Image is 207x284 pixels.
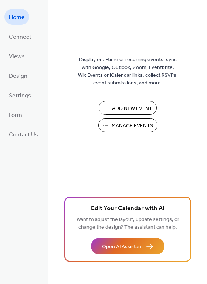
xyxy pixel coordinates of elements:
a: Contact Us [4,126,43,142]
a: Home [4,9,29,25]
span: Want to adjust the layout, update settings, or change the design? The assistant can help. [77,215,179,232]
span: Form [9,110,22,121]
a: Connect [4,28,36,44]
span: Edit Your Calendar with AI [91,204,164,214]
span: Views [9,51,25,62]
button: Open AI Assistant [91,238,164,254]
span: Add New Event [112,105,152,112]
button: Manage Events [98,118,157,132]
span: Settings [9,90,31,101]
button: Add New Event [99,101,157,115]
span: Display one-time or recurring events, sync with Google, Outlook, Zoom, Eventbrite, Wix Events or ... [78,56,178,87]
a: Design [4,67,32,83]
span: Home [9,12,25,23]
span: Contact Us [9,129,38,141]
span: Open AI Assistant [102,243,143,251]
a: Settings [4,87,35,103]
span: Design [9,70,27,82]
span: Manage Events [112,122,153,130]
span: Connect [9,31,31,43]
a: Views [4,48,29,64]
a: Form [4,107,27,122]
